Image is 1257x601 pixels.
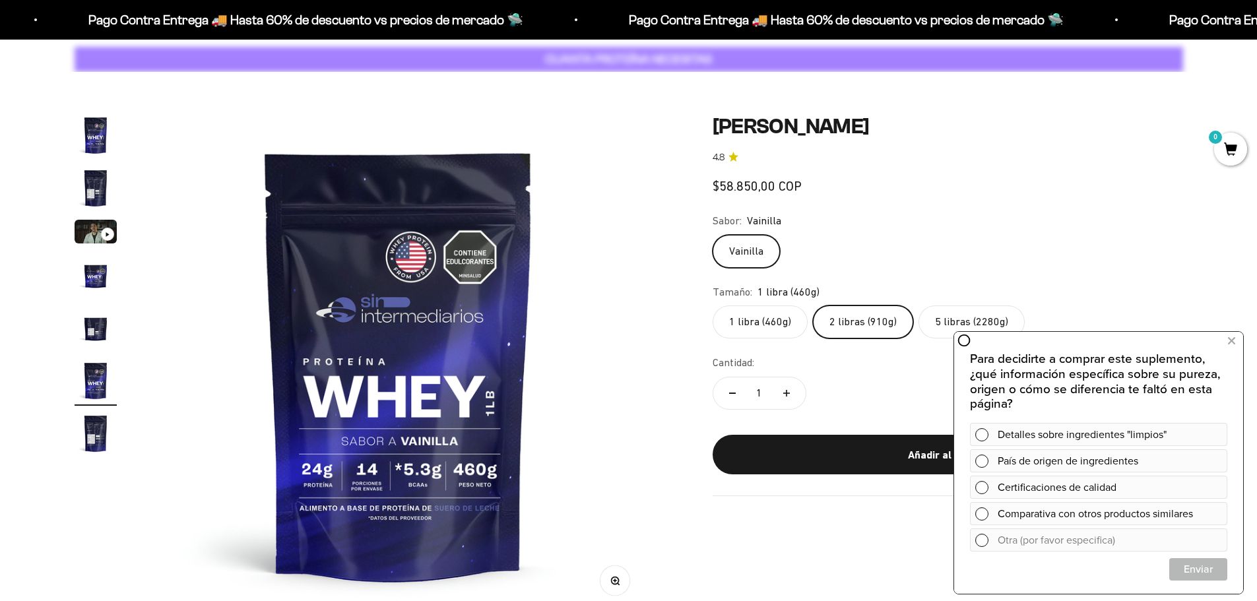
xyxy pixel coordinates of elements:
a: 0 [1214,143,1247,158]
img: Proteína Whey - Vainilla [75,254,117,296]
div: Añadir al carrito [739,447,1157,464]
button: Ir al artículo 6 [75,360,117,406]
p: Pago Contra Entrega 🚚 Hasta 60% de descuento vs precios de mercado 🛸 [85,9,520,30]
button: Aumentar cantidad [767,377,806,409]
strong: CUANTA PROTEÍNA NECESITAS [545,52,712,66]
label: Cantidad: [713,354,754,371]
button: Ir al artículo 2 [75,167,117,213]
iframe: zigpoll-iframe [954,331,1243,594]
mark: 0 [1208,129,1223,145]
sale-price: $58.850,00 COP [713,175,802,197]
img: Proteína Whey - Vainilla [75,412,117,455]
span: 1 libra (460g) [757,284,820,301]
button: Añadir al carrito [713,435,1183,474]
img: Proteína Whey - Vainilla [75,307,117,349]
img: Proteína Whey - Vainilla [75,114,117,156]
legend: Tamaño: [713,284,752,301]
legend: Sabor: [713,212,742,230]
p: Pago Contra Entrega 🚚 Hasta 60% de descuento vs precios de mercado 🛸 [626,9,1060,30]
button: Ir al artículo 3 [75,220,117,247]
img: Proteína Whey - Vainilla [75,360,117,402]
button: Ir al artículo 4 [75,254,117,300]
button: Ir al artículo 5 [75,307,117,353]
span: Vainilla [747,212,781,230]
button: Reducir cantidad [713,377,752,409]
img: Proteína Whey - Vainilla [75,167,117,209]
h1: [PERSON_NAME] [713,114,1183,139]
button: Ir al artículo 7 [75,412,117,459]
span: 4.8 [713,150,725,165]
a: 4.84.8 de 5.0 estrellas [713,150,1183,165]
button: Ir al artículo 1 [75,114,117,160]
